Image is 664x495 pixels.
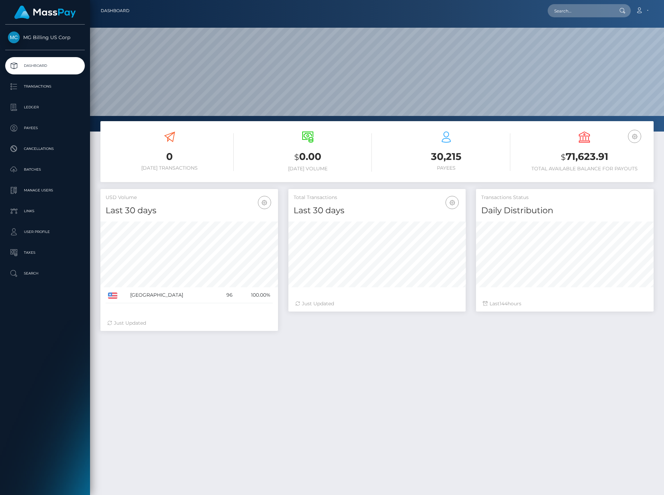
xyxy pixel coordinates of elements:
[548,4,613,17] input: Search...
[108,292,117,299] img: US.png
[106,205,273,217] h4: Last 30 days
[295,300,459,307] div: Just Updated
[5,202,85,220] a: Links
[5,140,85,157] a: Cancellations
[244,150,372,164] h3: 0.00
[5,119,85,137] a: Payees
[561,152,566,162] small: $
[521,150,649,164] h3: 71,623.91
[5,57,85,74] a: Dashboard
[5,78,85,95] a: Transactions
[481,205,648,217] h4: Daily Distribution
[483,300,647,307] div: Last hours
[106,165,234,171] h6: [DATE] Transactions
[218,287,235,303] td: 96
[481,194,648,201] h5: Transactions Status
[521,166,649,172] h6: Total Available Balance for Payouts
[8,185,82,196] p: Manage Users
[244,166,372,172] h6: [DATE] Volume
[128,287,218,303] td: [GEOGRAPHIC_DATA]
[500,300,508,307] span: 144
[8,247,82,258] p: Taxes
[8,144,82,154] p: Cancellations
[382,165,510,171] h6: Payees
[101,3,129,18] a: Dashboard
[8,102,82,112] p: Ledger
[8,268,82,279] p: Search
[235,287,273,303] td: 100.00%
[5,34,85,40] span: MG Billing US Corp
[294,194,461,201] h5: Total Transactions
[382,150,510,163] h3: 30,215
[294,152,299,162] small: $
[8,164,82,175] p: Batches
[106,150,234,163] h3: 0
[106,194,273,201] h5: USD Volume
[5,99,85,116] a: Ledger
[14,6,76,19] img: MassPay Logo
[5,161,85,178] a: Batches
[8,81,82,92] p: Transactions
[5,265,85,282] a: Search
[8,227,82,237] p: User Profile
[8,123,82,133] p: Payees
[107,319,271,327] div: Just Updated
[294,205,461,217] h4: Last 30 days
[5,223,85,241] a: User Profile
[8,206,82,216] p: Links
[5,244,85,261] a: Taxes
[5,182,85,199] a: Manage Users
[8,61,82,71] p: Dashboard
[8,31,20,43] img: MG Billing US Corp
